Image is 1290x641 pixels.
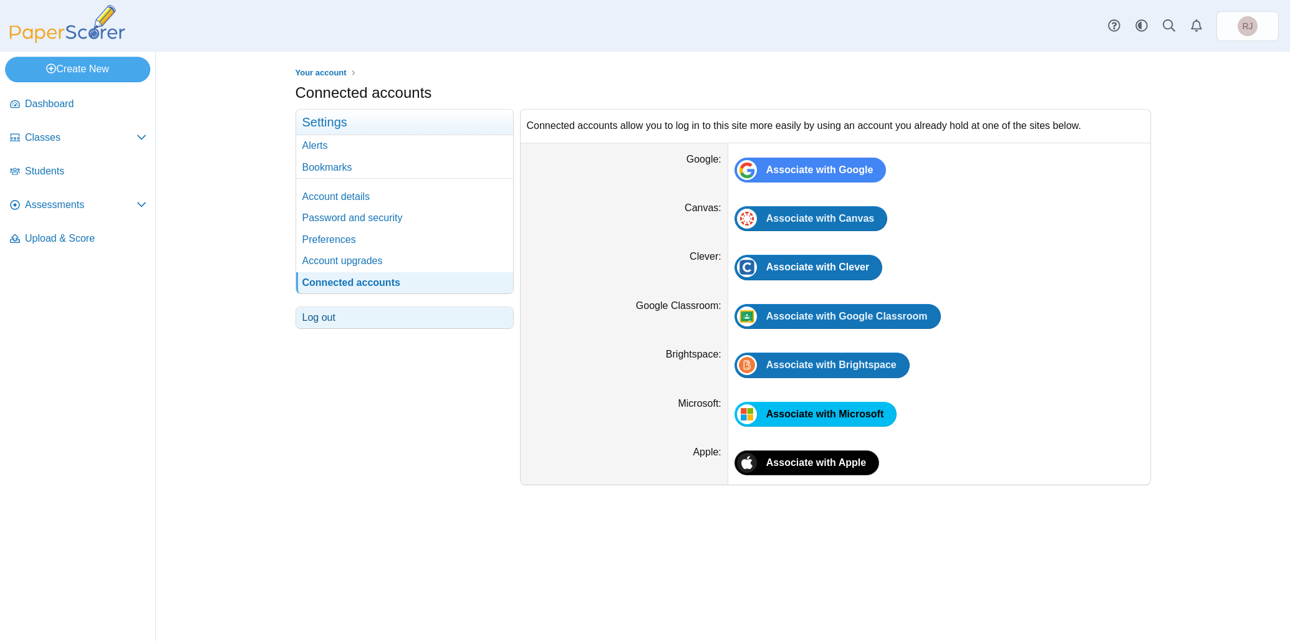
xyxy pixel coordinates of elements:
a: Assessments [5,191,152,221]
span: Rabih Jabr [1242,22,1253,31]
span: Associate with Google [766,164,874,175]
span: Associate with Clever [766,262,869,272]
label: Google Classroom [636,300,721,311]
label: Clever [690,251,721,262]
span: Rabih Jabr [1238,16,1258,36]
span: Students [25,164,147,178]
a: Associate with Canvas [734,206,887,231]
span: Associate with Apple [766,457,866,468]
span: Associate with Google Classroom [766,311,928,321]
a: Associate with Apple [734,450,879,475]
a: Alerts [296,135,513,156]
label: Canvas [685,202,721,213]
span: Classes [25,131,137,145]
span: Associate with Brightspace [766,359,897,370]
a: Alerts [1183,12,1210,40]
a: Preferences [296,229,513,250]
img: PaperScorer [5,5,130,43]
span: Upload & Score [25,232,147,245]
a: Associate with Microsoft [734,402,897,427]
h3: Settings [296,110,513,135]
a: Upload & Score [5,224,152,254]
a: Classes [5,123,152,153]
a: Dashboard [5,90,152,120]
a: PaperScorer [5,34,130,45]
span: Your account [296,68,347,77]
a: Associate with Clever [734,255,882,280]
a: Your account [292,65,349,81]
span: Dashboard [25,97,147,111]
label: Brightspace [666,349,721,359]
span: Associate with Microsoft [766,409,883,419]
a: Associate with Brightspace [734,353,910,377]
label: Microsoft [678,398,721,409]
h1: Connected accounts [296,82,432,103]
a: Associate with Google [734,158,887,183]
a: Create New [5,57,150,82]
span: Associate with Canvas [766,213,874,224]
a: Students [5,157,152,187]
a: Associate with Google Classroom [734,304,941,329]
a: Log out [296,307,513,328]
label: Google [686,154,721,164]
label: Apple [693,447,721,457]
a: Account upgrades [296,250,513,272]
a: Rabih Jabr [1216,11,1279,41]
a: Account details [296,186,513,207]
div: Connected accounts allow you to log in to this site more easily by using an account you already h... [521,110,1150,142]
a: Bookmarks [296,157,513,178]
span: Assessments [25,198,137,212]
a: Connected accounts [296,272,513,293]
a: Password and security [296,207,513,229]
